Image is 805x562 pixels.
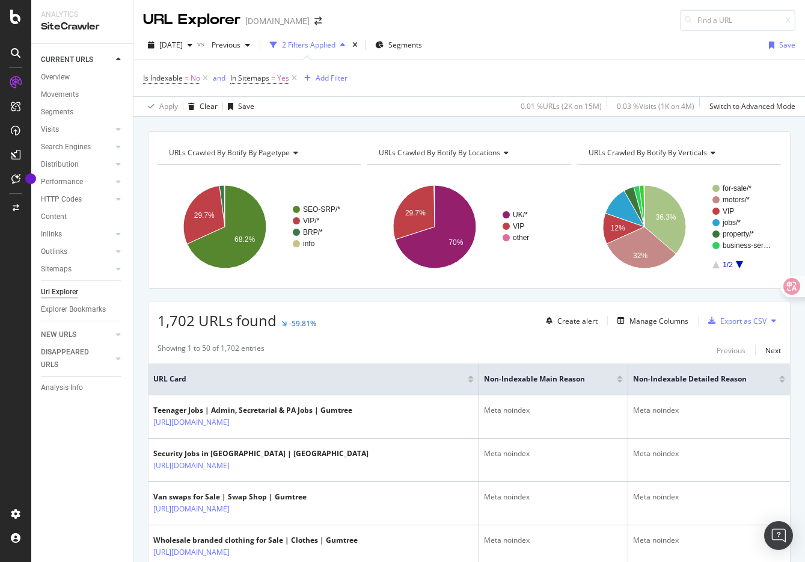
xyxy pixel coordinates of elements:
div: Content [41,211,67,223]
text: motors/* [723,196,750,204]
div: SiteCrawler [41,20,123,34]
div: Open Intercom Messenger [764,521,793,550]
div: arrow-right-arrow-left [314,17,322,25]
div: Movements [41,88,79,101]
button: Add Filter [299,71,347,85]
a: Sitemaps [41,263,112,276]
div: and [213,73,225,83]
button: Save [764,36,795,55]
text: 68.2% [234,235,255,244]
h4: URLs Crawled By Botify By locations [376,143,560,162]
div: Analytics [41,10,123,20]
svg: A chart. [367,174,571,279]
div: Tooltip anchor [25,173,36,184]
div: Inlinks [41,228,62,241]
button: Previous [717,343,745,357]
div: NEW URLS [41,329,76,341]
button: Next [765,343,781,357]
text: 29.7% [194,211,215,220]
div: DISAPPEARED URLS [41,346,102,371]
div: Analysis Info [41,381,83,394]
div: Visits [41,123,59,136]
div: Meta noindex [484,535,623,546]
div: Next [765,345,781,356]
div: Save [779,40,795,50]
div: CURRENT URLS [41,54,93,66]
span: URL Card [153,374,465,384]
text: property/* [723,230,754,238]
span: vs [197,39,207,49]
a: Distribution [41,158,112,171]
text: other [513,233,529,242]
div: Meta noindex [484,448,623,459]
a: Segments [41,106,124,119]
div: Wholesale branded clothing for Sale | Clothes | Gumtree [153,535,358,546]
text: 29.7% [405,209,426,217]
span: Yes [277,70,289,87]
button: Save [223,97,254,116]
div: Segments [41,106,73,119]
a: Explorer Bookmarks [41,303,124,316]
button: Create alert [541,311,598,330]
div: Meta noindex [633,535,786,546]
div: Meta noindex [633,405,786,416]
div: 0.01 % URLs ( 2K on 15M ) [521,101,602,111]
button: Clear [183,97,218,116]
div: [DOMAIN_NAME] [245,15,310,27]
div: Explorer Bookmarks [41,303,106,316]
a: HTTP Codes [41,193,112,206]
div: HTTP Codes [41,193,82,206]
div: Performance [41,176,83,188]
div: Security Jobs in [GEOGRAPHIC_DATA] | [GEOGRAPHIC_DATA] [153,448,369,459]
a: Content [41,211,124,223]
div: Add Filter [316,73,347,83]
span: 1,702 URLs found [158,310,277,330]
div: Meta noindex [633,492,786,502]
span: 2025 Sep. 8th [159,40,183,50]
text: 36.3% [655,213,676,221]
div: Search Engines [41,141,91,153]
span: URLs Crawled By Botify By verticals [589,147,707,158]
text: for-sale/* [723,184,751,193]
a: [URL][DOMAIN_NAME] [153,546,230,558]
a: Overview [41,71,124,84]
a: Url Explorer [41,286,124,298]
input: Find a URL [680,10,795,31]
a: Performance [41,176,112,188]
text: VIP [513,222,524,230]
text: VIP/* [303,217,320,225]
text: 32% [633,252,647,260]
svg: A chart. [577,174,781,279]
div: Van swaps for Sale | Swap Shop | Gumtree [153,492,307,502]
button: 2 Filters Applied [265,36,350,55]
text: info [303,239,315,248]
a: Search Engines [41,141,112,153]
text: 12% [611,224,625,232]
span: = [271,73,275,83]
span: No [191,70,200,87]
a: [URL][DOMAIN_NAME] [153,503,230,515]
div: 2 Filters Applied [282,40,335,50]
text: 70% [448,238,463,247]
div: Outlinks [41,245,67,258]
a: [URL][DOMAIN_NAME] [153,460,230,472]
div: Switch to Advanced Mode [709,101,795,111]
div: Apply [159,101,178,111]
text: BRP/* [303,228,323,236]
button: and [213,72,225,84]
a: Inlinks [41,228,112,241]
button: Export as CSV [703,311,767,330]
span: URLs Crawled By Botify By locations [379,147,500,158]
div: Save [238,101,254,111]
div: times [350,39,360,51]
button: Manage Columns [613,313,688,328]
a: Analysis Info [41,381,124,394]
text: 1/2 [723,261,733,269]
div: Distribution [41,158,79,171]
button: Previous [207,36,255,55]
span: Non-Indexable Detailed Reason [633,374,762,384]
div: -59.81% [289,318,316,329]
text: business-ser… [723,241,771,250]
h4: URLs Crawled By Botify By verticals [586,143,770,162]
a: NEW URLS [41,329,112,341]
